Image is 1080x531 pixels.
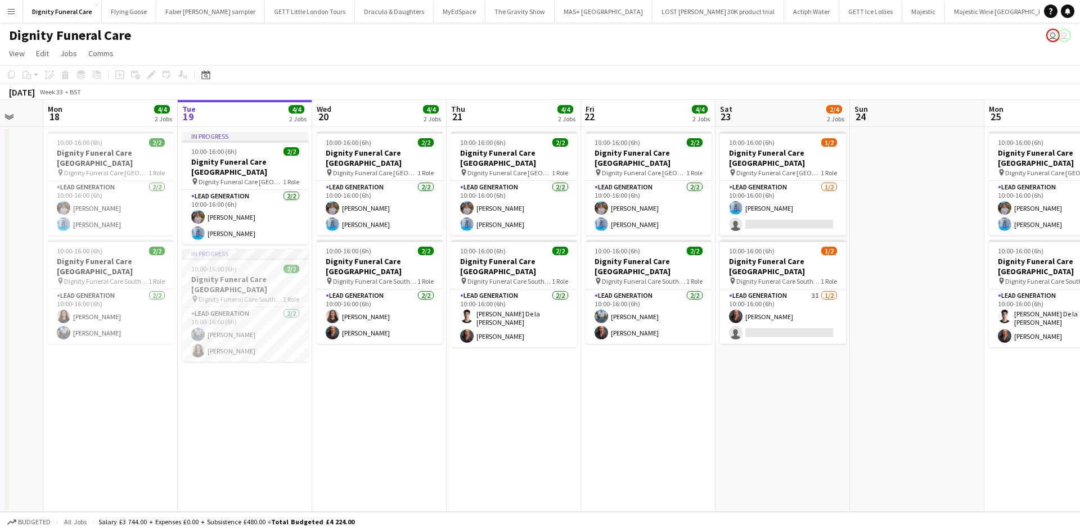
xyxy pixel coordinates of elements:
[23,1,102,22] button: Dignity Funeral Care
[60,48,77,58] span: Jobs
[9,48,25,58] span: View
[1046,29,1060,42] app-user-avatar: Dorian Payne
[84,46,118,61] a: Comms
[88,48,114,58] span: Comms
[784,1,839,22] button: Actiph Water
[265,1,355,22] button: GETT Little London Tours
[31,46,53,61] a: Edit
[62,518,89,526] span: All jobs
[70,88,81,96] div: BST
[102,1,156,22] button: Flying Goose
[4,46,29,61] a: View
[945,1,1066,22] button: Majestic Wine [GEOGRAPHIC_DATA]
[9,87,35,98] div: [DATE]
[652,1,784,22] button: LOST [PERSON_NAME] 30K product trial
[555,1,652,22] button: MAS+ [GEOGRAPHIC_DATA]
[1057,29,1071,42] app-user-avatar: Spencer Blackwell
[56,46,82,61] a: Jobs
[36,48,49,58] span: Edit
[485,1,555,22] button: The Gravity Show
[156,1,265,22] button: Faber [PERSON_NAME] sampler
[6,516,52,528] button: Budgeted
[355,1,434,22] button: Dracula & Daughters
[271,518,354,526] span: Total Budgeted £4 224.00
[434,1,485,22] button: MyEdSpace
[98,518,354,526] div: Salary £3 744.00 + Expenses £0.00 + Subsistence £480.00 =
[18,518,51,526] span: Budgeted
[839,1,902,22] button: GETT Ice Lollies
[9,27,131,44] h1: Dignity Funeral Care
[902,1,945,22] button: Majestic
